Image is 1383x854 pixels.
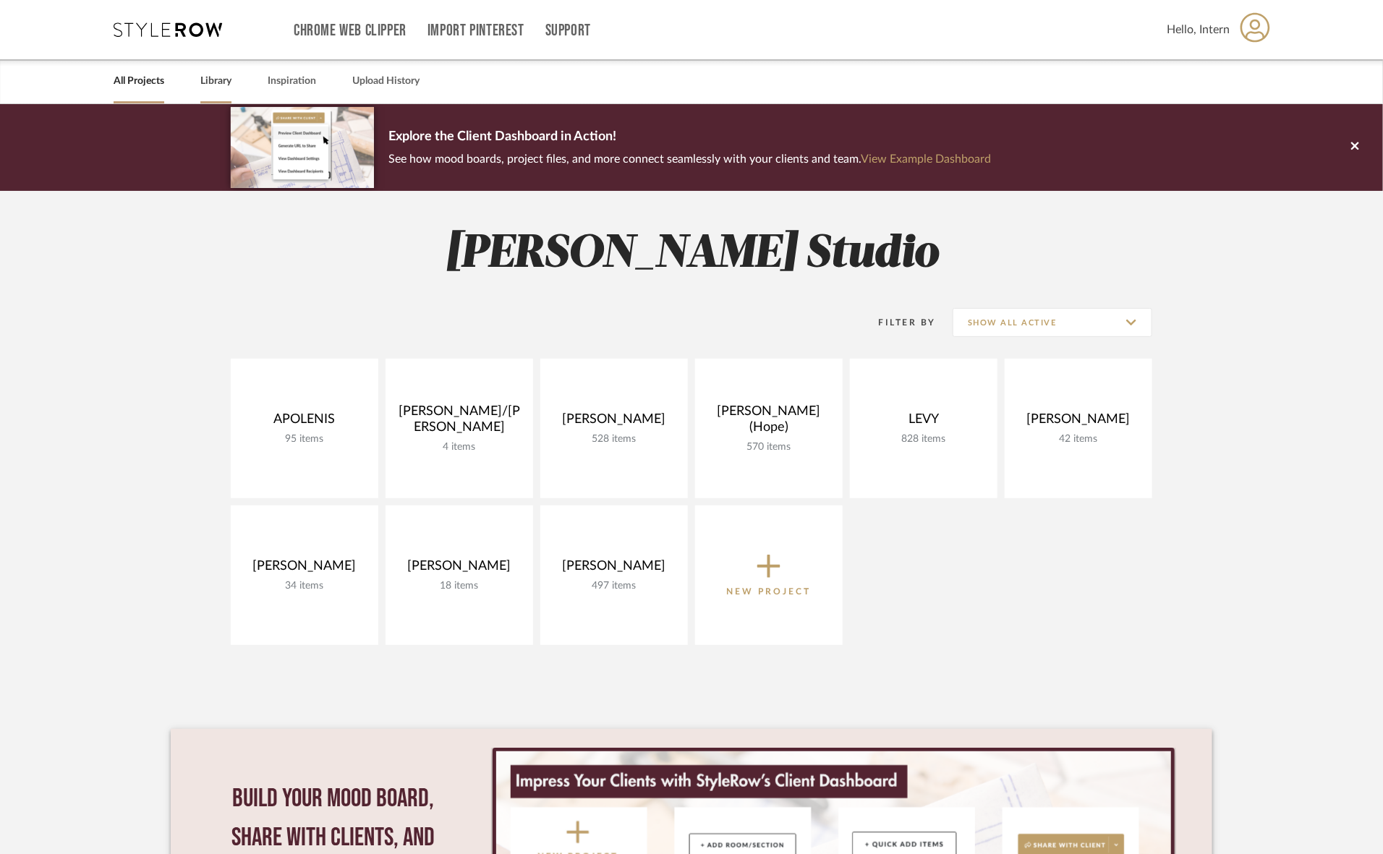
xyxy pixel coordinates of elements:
div: 828 items [861,433,986,445]
h2: [PERSON_NAME] Studio [171,227,1212,281]
img: d5d033c5-7b12-40c2-a960-1ecee1989c38.png [231,107,374,187]
div: 570 items [707,441,831,453]
div: 4 items [397,441,522,453]
div: [PERSON_NAME]/[PERSON_NAME] [397,403,522,441]
a: Upload History [352,72,420,91]
div: [PERSON_NAME] [1016,411,1141,433]
p: New Project [727,584,812,599]
button: New Project [695,505,843,645]
a: Inspiration [268,72,316,91]
p: See how mood boards, project files, and more connect seamlessly with your clients and team. [388,149,991,169]
div: LEVY [861,411,986,433]
div: [PERSON_NAME] [242,558,367,580]
div: [PERSON_NAME] [552,558,676,580]
div: APOLENIS [242,411,367,433]
a: Import Pinterest [427,25,524,37]
a: All Projects [114,72,164,91]
div: [PERSON_NAME] [552,411,676,433]
span: Hello, Intern [1167,21,1230,38]
div: 497 items [552,580,676,592]
div: 95 items [242,433,367,445]
div: 528 items [552,433,676,445]
a: Chrome Web Clipper [294,25,407,37]
div: [PERSON_NAME] (Hope) [707,403,831,441]
div: [PERSON_NAME] [397,558,522,580]
a: View Example Dashboard [861,153,991,165]
a: Support [545,25,591,37]
div: 18 items [397,580,522,592]
a: Library [200,72,231,91]
p: Explore the Client Dashboard in Action! [388,126,991,149]
div: 34 items [242,580,367,592]
div: Filter By [860,315,936,330]
div: 42 items [1016,433,1141,445]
